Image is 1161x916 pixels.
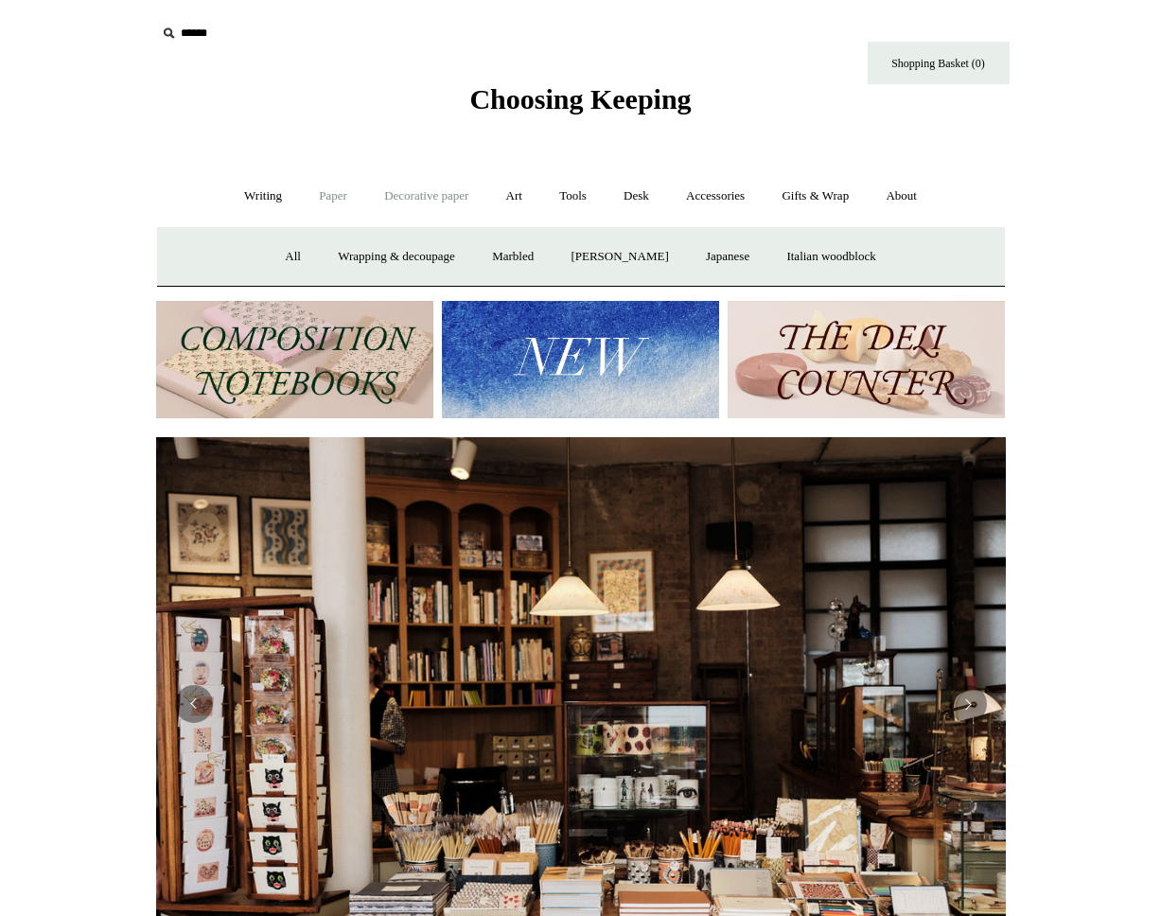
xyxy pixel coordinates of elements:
[669,171,762,221] a: Accessories
[728,301,1005,419] img: The Deli Counter
[268,232,318,282] a: All
[869,171,934,221] a: About
[765,171,866,221] a: Gifts & Wrap
[156,301,433,419] img: 202302 Composition ledgers.jpg__PID:69722ee6-fa44-49dd-a067-31375e5d54ec
[175,685,213,723] button: Previous
[302,171,364,221] a: Paper
[227,171,299,221] a: Writing
[469,83,691,114] span: Choosing Keeping
[689,232,766,282] a: Japanese
[607,171,666,221] a: Desk
[469,98,691,112] a: Choosing Keeping
[554,232,685,282] a: [PERSON_NAME]
[367,171,485,221] a: Decorative paper
[489,171,539,221] a: Art
[769,232,892,282] a: Italian woodblock
[321,232,472,282] a: Wrapping & decoupage
[542,171,604,221] a: Tools
[442,301,719,419] img: New.jpg__PID:f73bdf93-380a-4a35-bcfe-7823039498e1
[868,42,1010,84] a: Shopping Basket (0)
[475,232,551,282] a: Marbled
[949,685,987,723] button: Next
